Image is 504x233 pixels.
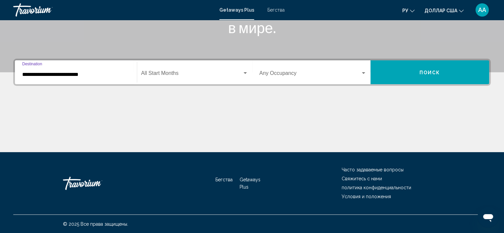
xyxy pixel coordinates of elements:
a: Бегства [267,7,285,13]
font: © 2025 Все права защищены. [63,221,128,227]
iframe: Кнопка запуска окна обмена сообщениями [477,206,499,228]
font: АА [478,6,486,13]
font: доллар США [424,8,457,13]
a: Условия и положения [342,194,391,199]
a: Свяжитесь с нами [342,176,382,181]
a: политика конфиденциальности [342,185,411,190]
button: Изменить валюту [424,6,464,15]
a: Часто задаваемые вопросы [342,167,404,172]
a: Getaways Plus [240,177,260,190]
div: Виджет поиска [15,60,489,84]
a: Getaways Plus [219,7,254,13]
button: Меню пользователя [474,3,491,17]
a: Травориум [13,3,213,17]
span: Поиск [420,70,440,75]
font: ру [402,8,408,13]
button: Изменить язык [402,6,415,15]
a: Бегства [215,177,233,182]
a: Травориум [63,173,129,193]
button: Поиск [370,60,489,84]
